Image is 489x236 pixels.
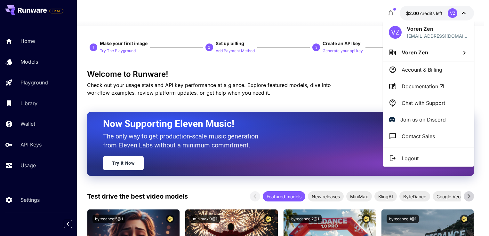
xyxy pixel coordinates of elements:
[402,49,428,56] span: Voren Zen
[407,33,468,39] div: main@tevz.click
[402,154,419,162] p: Logout
[402,66,442,74] p: Account & Billing
[383,44,474,61] button: Voren Zen
[402,83,444,90] span: Documentation
[402,99,445,107] p: Chat with Support
[407,25,468,33] p: Voren Zen
[400,116,446,123] p: Join us on Discord
[389,26,402,39] div: VZ
[402,132,435,140] p: Contact Sales
[407,33,468,39] p: [EMAIL_ADDRESS][DOMAIN_NAME]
